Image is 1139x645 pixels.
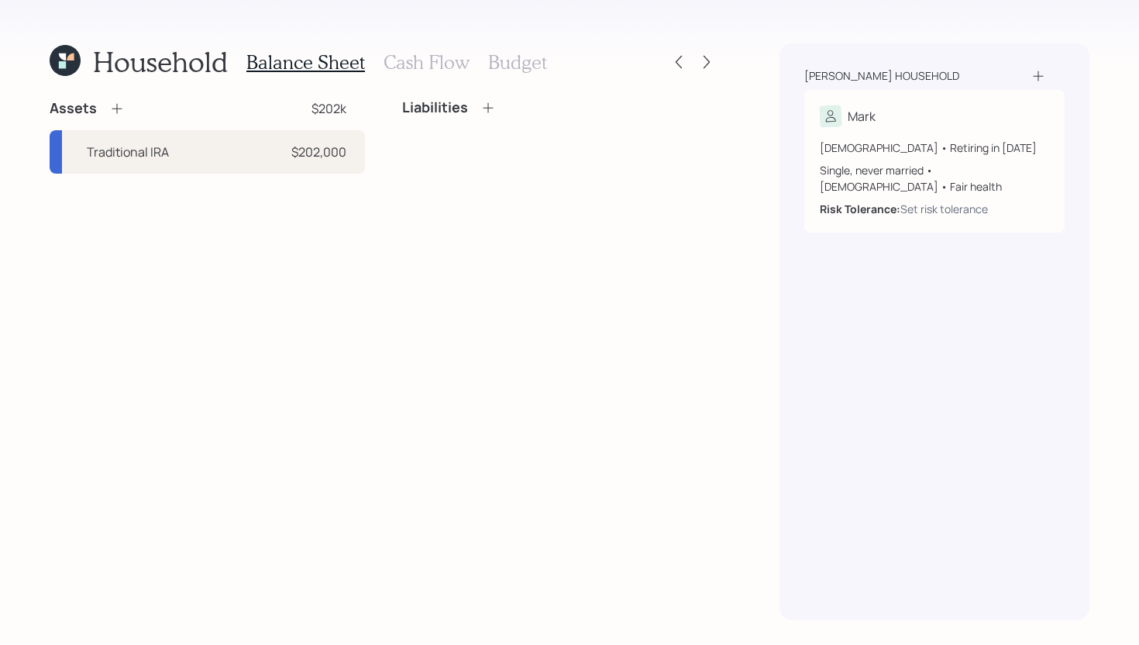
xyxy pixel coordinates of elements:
h4: Liabilities [402,99,468,116]
h3: Cash Flow [384,51,470,74]
h4: Assets [50,100,97,117]
div: Mark [848,107,876,126]
div: Traditional IRA [87,143,169,161]
div: Set risk tolerance [900,201,988,217]
div: [PERSON_NAME] household [804,68,959,84]
h3: Balance Sheet [246,51,365,74]
h1: Household [93,45,228,78]
div: Single, never married • [DEMOGRAPHIC_DATA] • Fair health [820,162,1049,195]
div: [DEMOGRAPHIC_DATA] • Retiring in [DATE] [820,140,1049,156]
div: $202,000 [291,143,346,161]
b: Risk Tolerance: [820,202,900,216]
div: $202k [311,99,346,118]
h3: Budget [488,51,547,74]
